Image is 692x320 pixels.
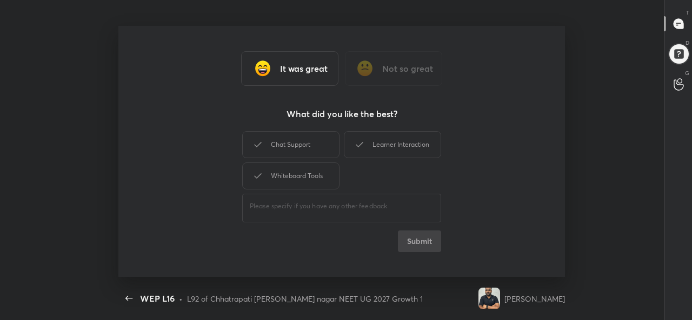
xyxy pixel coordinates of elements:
[344,131,441,158] div: Learner Interaction
[242,162,340,189] div: Whiteboard Tools
[354,58,376,79] img: frowning_face_cmp.gif
[686,9,689,17] p: T
[685,69,689,77] p: G
[252,58,274,79] img: grinning_face_with_smiling_eyes_cmp.gif
[504,293,565,304] div: [PERSON_NAME]
[478,288,500,309] img: 13743b0af8ac47088b4dc21eba1d392f.jpg
[179,293,183,304] div: •
[140,292,175,305] div: WEP L16
[686,39,689,47] p: D
[287,107,397,120] h3: What did you like the best?
[242,131,340,158] div: Chat Support
[187,293,423,304] div: L92 of Chhatrapati [PERSON_NAME] nagar NEET UG 2027 Growth 1
[382,62,433,75] h3: Not so great
[280,62,328,75] h3: It was great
